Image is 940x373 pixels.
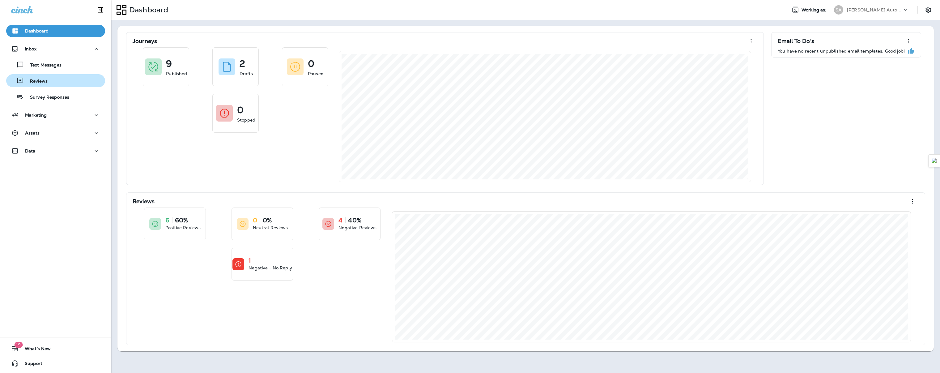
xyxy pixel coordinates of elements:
[127,5,168,15] p: Dashboard
[6,357,105,370] button: Support
[263,217,272,223] p: 0%
[847,7,903,12] p: [PERSON_NAME] Auto Service & Tire Pros
[253,217,257,223] p: 0
[778,38,814,44] p: Email To Do's
[133,198,155,204] p: Reviews
[133,38,157,44] p: Journeys
[24,79,48,84] p: Reviews
[19,361,42,368] span: Support
[253,225,288,231] p: Neutral Reviews
[6,109,105,121] button: Marketing
[338,225,376,231] p: Negative Reviews
[249,265,292,271] p: Negative - No Reply
[240,71,253,77] p: Drafts
[92,4,109,16] button: Collapse Sidebar
[240,61,245,67] p: 2
[348,217,361,223] p: 40%
[6,25,105,37] button: Dashboard
[834,5,843,15] div: SA
[6,127,105,139] button: Assets
[308,71,324,77] p: Paused
[25,113,47,118] p: Marketing
[6,43,105,55] button: Inbox
[166,71,187,77] p: Published
[308,61,314,67] p: 0
[6,90,105,103] button: Survey Responses
[166,61,172,67] p: 9
[237,107,244,113] p: 0
[338,217,342,223] p: 4
[237,117,255,123] p: Stopped
[175,217,188,223] p: 60%
[14,342,23,348] span: 19
[6,342,105,355] button: 19What's New
[25,28,49,33] p: Dashboard
[25,131,40,135] p: Assets
[932,158,937,164] img: Detect Auto
[6,145,105,157] button: Data
[19,346,51,354] span: What's New
[25,46,36,51] p: Inbox
[923,4,934,15] button: Settings
[778,49,905,54] p: You have no recent unpublished email templates. Good job!
[165,225,201,231] p: Positive Reviews
[249,257,251,264] p: 1
[24,62,62,68] p: Text Messages
[802,7,828,13] span: Working as:
[24,95,69,101] p: Survey Responses
[165,217,169,223] p: 6
[25,148,36,153] p: Data
[6,58,105,71] button: Text Messages
[6,74,105,87] button: Reviews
